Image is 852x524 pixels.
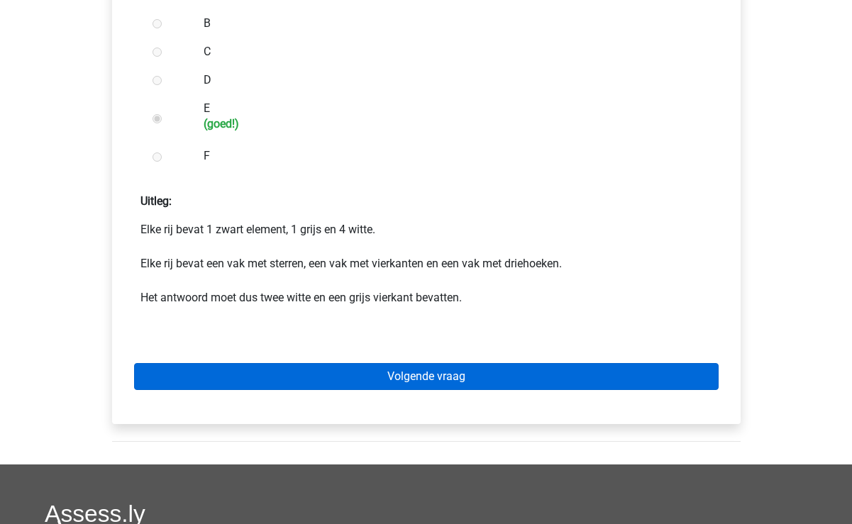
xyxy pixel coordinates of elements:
label: C [204,43,695,60]
label: D [204,72,695,89]
strong: Uitleg: [140,194,172,208]
p: Elke rij bevat 1 zwart element, 1 grijs en 4 witte. Elke rij bevat een vak met sterren, een vak m... [140,221,712,323]
label: B [204,15,695,32]
label: F [204,147,695,165]
h6: (goed!) [204,117,695,130]
label: E [204,100,695,130]
a: Volgende vraag [134,363,719,390]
